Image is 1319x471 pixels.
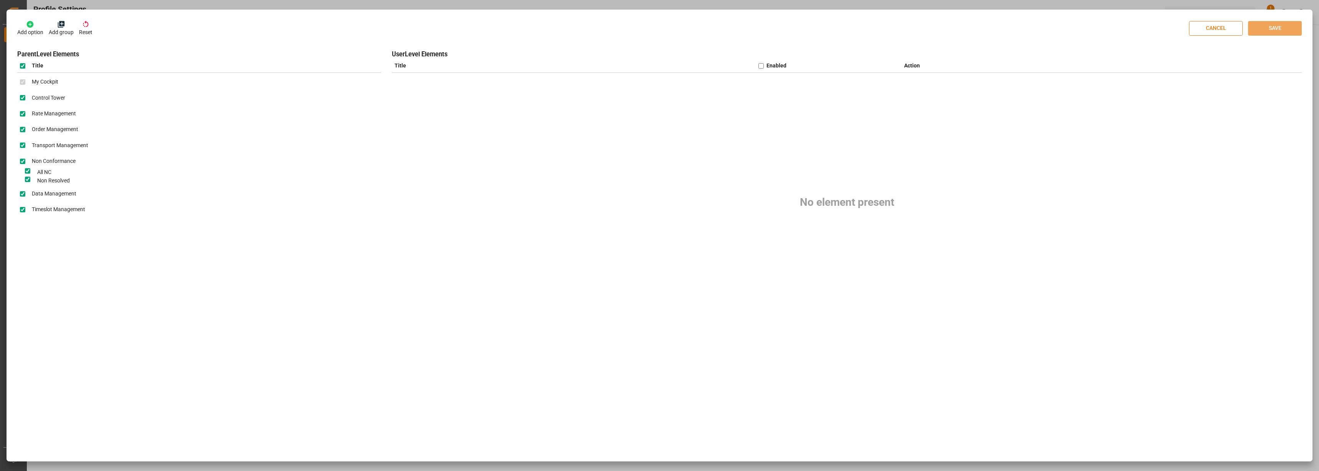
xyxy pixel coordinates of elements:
[33,177,70,185] label: Non Resolved
[766,62,786,70] div: Enabled
[28,125,79,133] label: Order Management
[49,28,74,36] p: Add group
[28,110,76,118] label: Rate Management
[17,28,43,36] p: Add option
[28,190,77,198] label: Data Management
[28,157,76,165] label: Non Conformance
[28,205,86,213] label: Timeslot Management
[79,28,92,36] p: Reset
[79,20,92,36] button: Reset
[17,20,43,36] button: Add option
[392,59,756,72] div: Title
[1248,21,1302,36] button: SAVE
[17,50,381,59] h3: Parent Level Elements
[28,62,44,70] span: Title
[901,59,1120,72] div: Action
[1189,21,1243,36] button: CANCEL
[33,168,51,176] label: All NC
[28,141,89,149] label: Transport Management
[49,20,74,36] button: Add group
[28,94,66,102] label: Control Tower
[28,78,59,86] label: My Cockpit
[392,50,1302,59] h3: User Level Elements
[392,73,1302,332] div: No element present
